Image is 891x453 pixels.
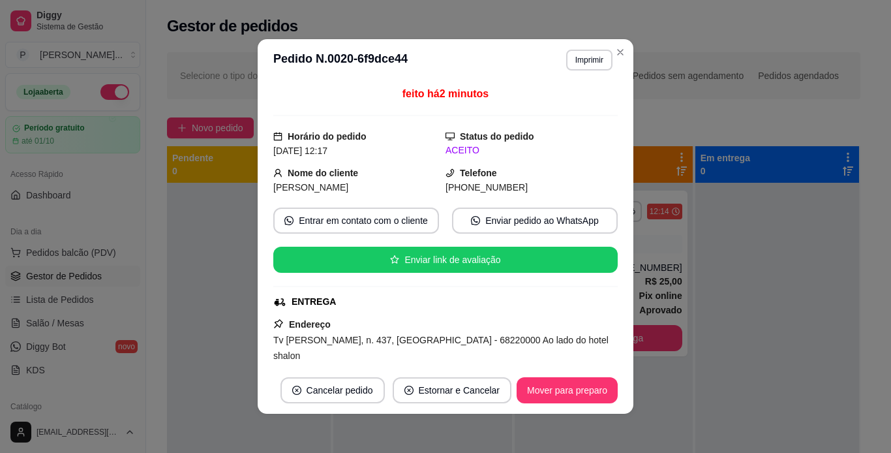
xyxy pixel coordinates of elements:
span: user [273,168,282,178]
h3: Pedido N. 0020-6f9dce44 [273,50,408,70]
button: close-circleCancelar pedido [280,377,385,403]
button: close-circleEstornar e Cancelar [393,377,512,403]
strong: Status do pedido [460,131,534,142]
strong: Nome do cliente [288,168,358,178]
span: pushpin [273,319,284,329]
span: star [390,255,399,264]
span: feito há 2 minutos [402,88,489,99]
span: whats-app [284,216,294,225]
span: calendar [273,132,282,141]
span: close-circle [292,386,301,395]
span: [PHONE_NUMBER] [445,182,528,193]
button: Imprimir [566,50,612,70]
button: whats-appEntrar em contato com o cliente [273,208,439,234]
div: ACEITO [445,144,618,157]
span: whats-app [471,216,480,225]
button: whats-appEnviar pedido ao WhatsApp [452,208,618,234]
div: ENTREGA [292,295,336,309]
span: [PERSON_NAME] [273,182,348,193]
span: phone [445,168,455,178]
strong: Endereço [289,319,331,330]
strong: Telefone [460,168,497,178]
span: Tv [PERSON_NAME], n. 437, [GEOGRAPHIC_DATA] - 68220000 Ao lado do hotel shalon [273,335,609,361]
button: starEnviar link de avaliação [273,247,618,273]
span: close-circle [404,386,414,395]
button: Close [610,42,631,63]
span: [DATE] 12:17 [273,146,327,156]
strong: Horário do pedido [288,131,367,142]
button: Mover para preparo [517,377,618,403]
span: desktop [445,132,455,141]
